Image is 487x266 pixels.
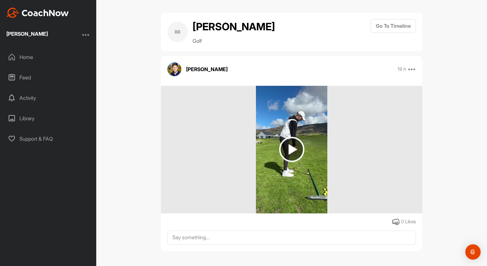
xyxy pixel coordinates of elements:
p: [PERSON_NAME] [186,65,228,73]
div: [PERSON_NAME] [6,31,48,36]
img: play [279,137,304,162]
div: Library [4,110,93,126]
img: media [256,86,327,213]
div: Open Intercom Messenger [465,244,481,260]
p: Golf [193,37,275,45]
h2: [PERSON_NAME] [193,19,275,34]
p: 19 h [397,66,406,72]
div: Home [4,49,93,65]
button: Go To Timeline [371,19,416,33]
a: Go To Timeline [371,19,416,45]
div: BB [167,22,188,42]
div: 0 Likes [401,218,416,225]
img: CoachNow [6,8,69,18]
div: Feed [4,70,93,85]
div: Support & FAQ [4,131,93,147]
img: avatar [167,62,181,76]
div: Activity [4,90,93,106]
